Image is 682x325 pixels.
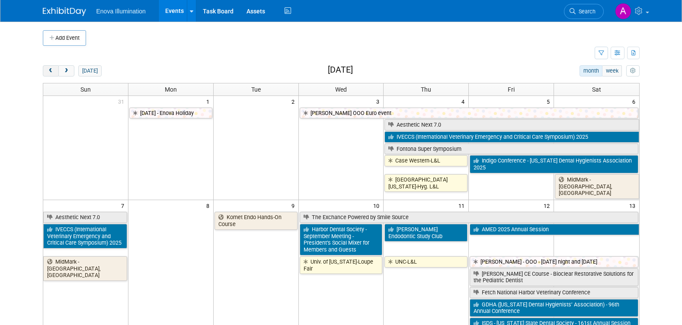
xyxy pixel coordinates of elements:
[564,4,604,19] a: Search
[120,200,128,211] span: 7
[631,96,639,107] span: 6
[96,8,146,15] span: Enova Illumination
[602,65,622,76] button: week
[205,200,213,211] span: 8
[384,155,467,166] a: Case Western-L&L
[458,200,468,211] span: 11
[576,8,596,15] span: Search
[555,174,639,199] a: MidMark - [GEOGRAPHIC_DATA], [GEOGRAPHIC_DATA]
[421,86,431,93] span: Thu
[470,256,638,268] a: [PERSON_NAME] - OOO - [DATE] night and [DATE]
[372,200,383,211] span: 10
[43,212,127,223] a: Aesthetic Next 7.0
[384,119,639,131] a: Aesthetic Next 7.0
[375,96,383,107] span: 3
[461,96,468,107] span: 4
[165,86,177,93] span: Mon
[300,212,638,223] a: The Exchance Powered by Smile Source
[546,96,554,107] span: 5
[215,212,298,229] a: Komet Endo Hands-On Course
[335,86,347,93] span: Wed
[300,224,383,255] a: Harbor Dental Society - September Meeting - President’s Social Mixer for Members and Guests
[384,224,467,242] a: [PERSON_NAME] Endodontic Study Club
[543,200,554,211] span: 12
[205,96,213,107] span: 1
[470,299,638,317] a: GDHA ([US_STATE] Dental Hygienists’ Association) - 96th Annual Conference
[328,65,353,75] h2: [DATE]
[43,65,59,76] button: prev
[251,86,261,93] span: Tue
[470,224,639,235] a: AMED 2025 Annual Session
[626,65,639,76] button: myCustomButton
[43,7,86,16] img: ExhibitDay
[384,131,639,143] a: IVECCS (International Veterinary Emergency and Critical Care Symposium) 2025
[58,65,74,76] button: next
[470,287,638,298] a: Fetch National Harbor Veterinary Conference
[300,256,383,274] a: Univ. of [US_STATE]-Loupe Fair
[300,108,638,119] a: [PERSON_NAME] OOO Euro event
[384,256,467,268] a: UNC-L&L
[43,256,127,281] a: MidMark - [GEOGRAPHIC_DATA], [GEOGRAPHIC_DATA]
[615,3,631,19] img: Andrea Miller
[117,96,128,107] span: 31
[580,65,602,76] button: month
[592,86,601,93] span: Sat
[508,86,515,93] span: Fri
[470,155,638,173] a: Indigo Conference - [US_STATE] Dental Hygienists Association 2025
[43,30,86,46] button: Add Event
[630,68,636,74] i: Personalize Calendar
[129,108,212,119] a: [DATE] - Enova Holiday
[80,86,91,93] span: Sun
[78,65,101,76] button: [DATE]
[291,200,298,211] span: 9
[384,143,638,155] a: Fontona Super Symposium
[291,96,298,107] span: 2
[628,200,639,211] span: 13
[384,174,467,192] a: [GEOGRAPHIC_DATA][US_STATE]-Hyg. L&L
[470,268,638,286] a: [PERSON_NAME] CE Course - Bioclear Restorative Solutions for the Pediatric Dentist
[43,224,127,249] a: IVECCS (International Veterinary Emergency and Critical Care Symposium) 2025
